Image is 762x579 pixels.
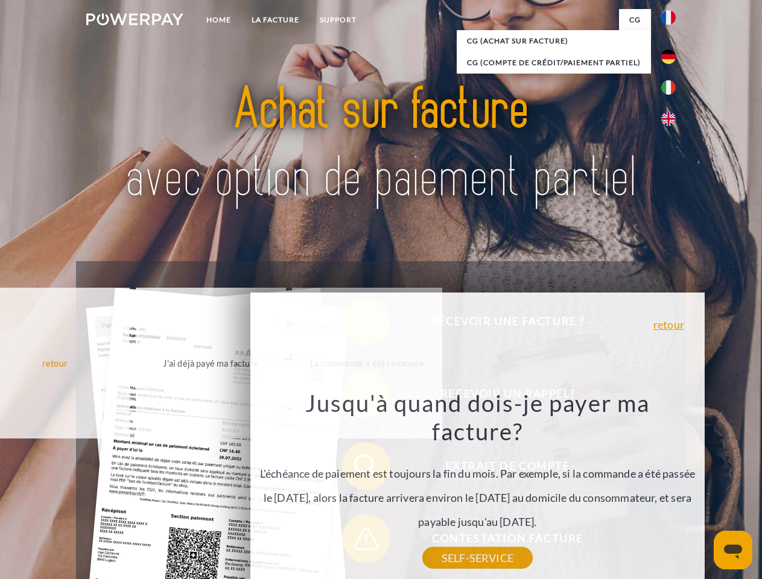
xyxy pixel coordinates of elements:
h3: Jusqu'à quand dois-je payer ma facture? [258,388,698,446]
a: CG (Compte de crédit/paiement partiel) [457,52,651,74]
a: retour [653,319,684,330]
a: Support [310,9,367,31]
iframe: Bouton de lancement de la fenêtre de messagerie [714,531,752,569]
a: CG [619,9,651,31]
a: LA FACTURE [241,9,310,31]
a: SELF-SERVICE [422,547,533,569]
div: L'échéance de paiement est toujours la fin du mois. Par exemple, si la commande a été passée le [... [258,388,698,558]
img: title-powerpay_fr.svg [115,58,647,231]
img: logo-powerpay-white.svg [86,13,183,25]
div: J'ai déjà payé ma facture [143,355,279,371]
a: CG (achat sur facture) [457,30,651,52]
img: it [661,80,676,95]
img: en [661,112,676,126]
a: Home [196,9,241,31]
img: de [661,49,676,64]
img: fr [661,10,676,25]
